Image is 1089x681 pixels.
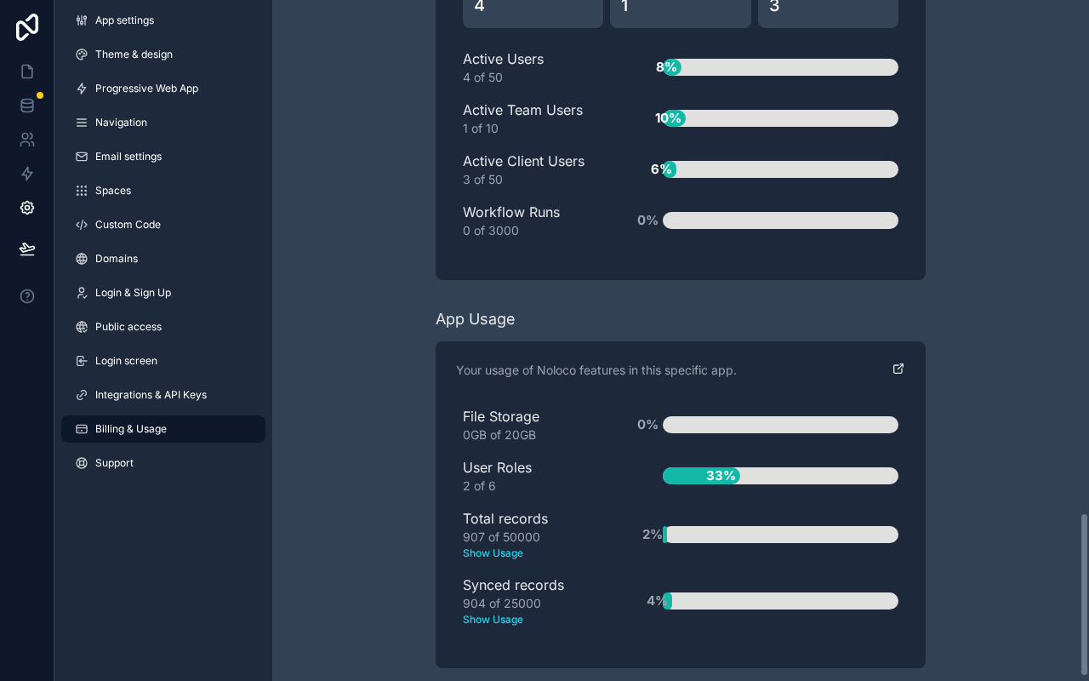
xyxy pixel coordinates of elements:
span: Login screen [95,354,157,368]
a: App settings [61,7,265,34]
div: 2 of 6 [463,478,608,495]
span: Public access [95,320,162,334]
span: Theme & design [95,48,173,61]
span: 0% [633,411,663,439]
div: User Roles [463,457,608,495]
div: 3 of 50 [463,171,608,188]
div: 904 of 25000 [463,595,608,627]
span: Progressive Web App [95,82,198,95]
div: 4 of 50 [463,69,608,86]
div: Active Client Users [463,151,608,188]
a: Theme & design [61,41,265,68]
div: Total records [463,508,608,561]
span: 10% [651,105,686,133]
span: 33% [702,462,740,490]
span: Domains [95,252,138,266]
span: 8% [652,54,681,82]
a: Domains [61,245,265,272]
a: Progressive Web App [61,75,265,102]
span: Custom Code [95,218,161,232]
text: Show Usage [463,546,608,561]
span: Login & Sign Up [95,286,171,300]
span: 6% [647,156,676,184]
span: Email settings [95,150,162,163]
a: Public access [61,313,265,340]
span: 2% [638,521,667,549]
text: Show Usage [463,612,608,627]
a: Billing & Usage [61,415,265,443]
span: Spaces [95,184,131,197]
a: Integrations & API Keys [61,381,265,409]
a: Login & Sign Up [61,279,265,306]
div: 0 of 3000 [463,222,608,239]
div: 0GB of 20GB [463,426,608,444]
span: 4% [642,587,672,615]
div: Synced records [463,575,608,627]
span: 0% [633,207,663,235]
div: 1 of 10 [463,120,608,137]
div: 907 of 50000 [463,529,608,561]
div: Active Users [463,49,608,86]
a: Login screen [61,347,265,375]
div: Active Team Users [463,100,608,137]
a: Spaces [61,177,265,204]
a: Navigation [61,109,265,136]
span: App settings [95,14,154,27]
div: App Usage [436,307,516,331]
span: Navigation [95,116,147,129]
div: Workflow Runs [463,202,608,239]
a: Email settings [61,143,265,170]
a: Custom Code [61,211,265,238]
p: Your usage of Noloco features in this specific app. [456,362,737,379]
div: File Storage [463,406,608,444]
a: Support [61,449,265,477]
span: Billing & Usage [95,422,167,436]
span: Integrations & API Keys [95,388,207,402]
span: Support [95,456,134,470]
